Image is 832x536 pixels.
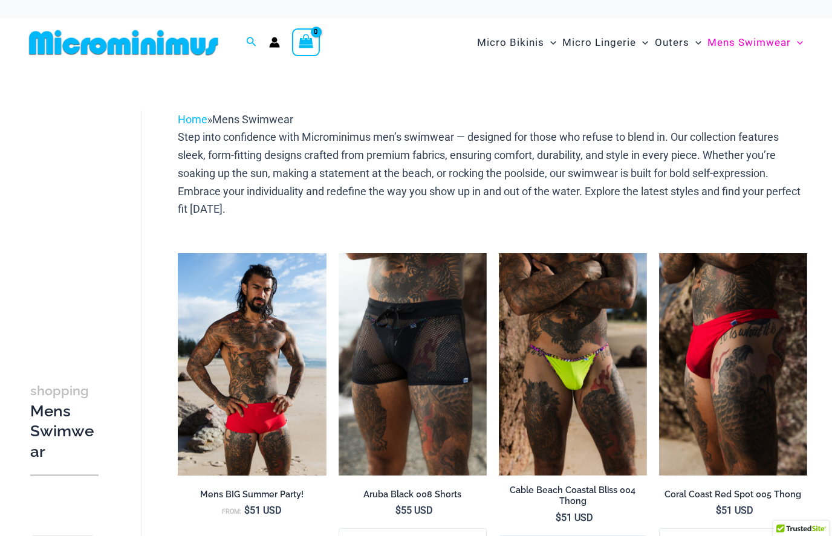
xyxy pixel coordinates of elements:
[178,253,326,476] img: Bondi Red Spot 007 Trunks 06
[707,27,791,58] span: Mens Swimwear
[655,27,689,58] span: Outers
[704,24,806,61] a: Mens SwimwearMenu ToggleMenu Toggle
[472,22,808,63] nav: Site Navigation
[339,489,487,500] h2: Aruba Black 008 Shorts
[499,485,647,507] h2: Cable Beach Coastal Bliss 004 Thong
[562,27,636,58] span: Micro Lingerie
[689,27,701,58] span: Menu Toggle
[339,489,487,505] a: Aruba Black 008 Shorts
[178,253,326,476] a: Bondi Red Spot 007 Trunks 06Bondi Red Spot 007 Trunks 11Bondi Red Spot 007 Trunks 11
[178,113,293,126] span: »
[652,24,704,61] a: OutersMenu ToggleMenu Toggle
[544,27,556,58] span: Menu Toggle
[716,505,721,516] span: $
[659,489,807,500] h2: Coral Coast Red Spot 005 Thong
[30,383,89,398] span: shopping
[178,489,326,505] a: Mens BIG Summer Party!
[499,485,647,512] a: Cable Beach Coastal Bliss 004 Thong
[246,35,257,50] a: Search icon link
[499,253,647,476] a: Cable Beach Coastal Bliss 004 Thong 04Cable Beach Coastal Bliss 004 Thong 05Cable Beach Coastal B...
[474,24,559,61] a: Micro BikinisMenu ToggleMenu Toggle
[178,113,207,126] a: Home
[244,505,250,516] span: $
[178,489,326,500] h2: Mens BIG Summer Party!
[269,37,280,48] a: Account icon link
[559,24,651,61] a: Micro LingerieMenu ToggleMenu Toggle
[556,512,593,523] bdi: 51 USD
[477,27,544,58] span: Micro Bikinis
[222,508,241,515] span: From:
[659,489,807,505] a: Coral Coast Red Spot 005 Thong
[292,28,320,56] a: View Shopping Cart, empty
[791,27,803,58] span: Menu Toggle
[556,512,561,523] span: $
[636,27,648,58] span: Menu Toggle
[395,505,401,516] span: $
[24,29,223,56] img: MM SHOP LOGO FLAT
[716,505,753,516] bdi: 51 USD
[178,128,807,218] p: Step into confidence with Microminimus men’s swimwear — designed for those who refuse to blend in...
[30,380,99,462] h3: Mens Swimwear
[339,253,487,476] img: Aruba Black 008 Shorts 01
[659,253,807,476] a: Coral Coast Red Spot 005 Thong 11Coral Coast Red Spot 005 Thong 12Coral Coast Red Spot 005 Thong 12
[659,253,807,476] img: Coral Coast Red Spot 005 Thong 11
[339,253,487,476] a: Aruba Black 008 Shorts 01Aruba Black 008 Shorts 02Aruba Black 008 Shorts 02
[30,101,139,343] iframe: TrustedSite Certified
[244,505,282,516] bdi: 51 USD
[212,113,293,126] span: Mens Swimwear
[499,253,647,476] img: Cable Beach Coastal Bliss 004 Thong 04
[395,505,433,516] bdi: 55 USD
